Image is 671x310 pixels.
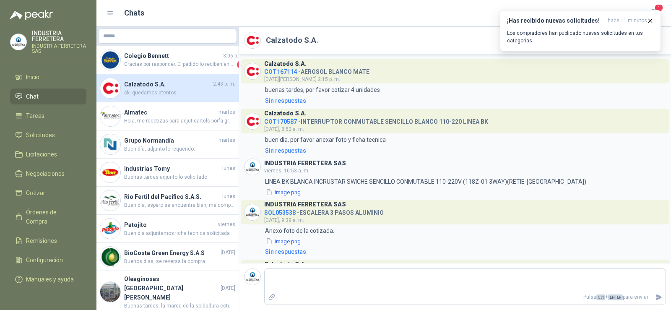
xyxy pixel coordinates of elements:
a: Chat [10,89,86,104]
span: [DATE], 9:39 a. m. [264,217,304,223]
img: Company Logo [100,219,120,239]
button: 1 [646,6,661,21]
p: Anexo foto de la cotizada. [265,226,334,235]
img: Company Logo [100,162,120,182]
span: Órdenes de Compra [26,208,78,226]
p: INDUSTRIA FERRETERA SAS [32,44,86,54]
a: Company LogoIndustrias TomylunesBuenas tardes adjunto lo solicitado [96,159,239,187]
span: Buen día, espero se encuentre bien, me comparte foto por favor de la referencia cotizada [124,201,235,209]
h4: Rio Fertil del Pacífico S.A.S. [124,192,221,201]
h3: INDUSTRIA FERRETERA SAS [264,161,346,166]
span: 1 [237,60,245,69]
span: Inicio [26,73,39,82]
h4: Colegio Bennett [124,51,221,60]
span: COT170587 [264,118,297,125]
span: Buenos días, se reversa la compra [124,258,235,266]
span: viernes [218,221,235,229]
h3: ¡Has recibido nuevas solicitudes! [507,17,604,24]
a: Sin respuestas [263,96,666,105]
h4: Industrias Tomy [124,164,221,173]
a: Company LogoBioCosta Green Energy S.A.S[DATE]Buenos días, se reversa la compra [96,243,239,271]
span: lunes [222,193,235,201]
span: COT167114 [264,68,297,75]
h4: - INTERRUPTOR CONMUTABLE SENCILLO BLANCO 110-220 LINEA BK [264,116,488,124]
h3: INDUSTRIA FERRETERA SAS [264,202,346,207]
img: Company Logo [244,32,260,48]
img: Company Logo [244,63,260,79]
h3: Calzatodo S.A. [264,262,307,267]
a: Sin respuestas [263,247,666,256]
img: Logo peakr [10,10,53,20]
a: Company LogoCalzatodo S.A.2:43 p. m.ok. quedamos atentos [96,74,239,102]
span: Tareas [26,111,44,120]
h3: Calzatodo S.A. [264,62,307,66]
a: Manuales y ayuda [10,271,86,287]
h4: Almatec [124,108,217,117]
p: buenas tardes, por favor cotizar 4 unidades [265,85,380,94]
p: LINEA BK BLANCA INCRUSTAR SWICHE SENCILLO CONMUTABLE 110-220V (118Z-01 3WAY)(RETIE-[GEOGRAPHIC_DA... [265,177,586,186]
label: Adjuntar archivos [265,290,279,305]
a: Licitaciones [10,146,86,162]
img: Company Logo [100,247,120,267]
span: ok. quedamos atentos [124,89,235,97]
a: Sin respuestas [263,146,666,155]
span: Cotizar [26,188,45,198]
a: Company LogoColegio Bennett3:06 p. m.Gracias por responder. El pedido lo reciben en la portería, ... [96,46,239,74]
span: viernes, 10:53 a. m. [264,168,309,174]
h4: - AEROSOL BLANCO MATE [264,66,369,74]
img: Company Logo [244,113,260,129]
img: Company Logo [100,50,120,70]
span: Manuales y ayuda [26,275,74,284]
span: [DATE] [221,249,235,257]
a: Órdenes de Compra [10,204,86,229]
a: Remisiones [10,233,86,249]
a: Inicio [10,69,86,85]
img: Company Logo [10,34,26,50]
img: Company Logo [244,159,260,175]
p: Los compradores han publicado nuevas solicitudes en tus categorías. [507,29,654,44]
span: Solicitudes [26,130,55,140]
h3: Calzatodo S.A. [264,111,307,116]
p: buen dia, por favor anexar foto y ficha tecnica [265,135,386,144]
h4: Patojito [124,220,216,229]
span: lunes [222,164,235,172]
span: SOL053538 [264,209,296,216]
button: Enviar [652,290,666,305]
a: Cotizar [10,185,86,201]
h4: - ESCALERA 3 PASOS ALUMINIO [264,207,384,215]
a: Tareas [10,108,86,124]
span: ENTER [608,294,623,300]
span: Buenas tardes adjunto lo solicitado [124,173,235,181]
a: Company LogoGrupo NormandíamartesBuen día, adjunto lo requerido. [96,130,239,159]
span: Hola, me recotizas para adjuticartelo porfa gracias [124,117,235,125]
div: Sin respuestas [265,96,306,105]
button: image.png [265,237,302,246]
h4: BioCosta Green Energy S.A.S [124,248,219,258]
h1: Chats [124,7,144,19]
h4: Oleaginosas [GEOGRAPHIC_DATA][PERSON_NAME] [124,274,219,302]
span: Ctrl [596,294,605,300]
a: Company LogoAlmatecmartesHola, me recotizas para adjuticartelo porfa gracias [96,102,239,130]
a: Negociaciones [10,166,86,182]
h4: Grupo Normandía [124,136,217,145]
span: [DATE], 8:52 a. m. [264,126,304,132]
span: martes [218,136,235,144]
img: Company Logo [100,106,120,126]
img: Company Logo [100,134,120,154]
span: Chat [26,92,39,101]
span: martes [218,108,235,116]
button: ¡Has recibido nuevas solicitudes!hace 11 minutos Los compradores han publicado nuevas solicitudes... [500,10,661,52]
a: Company LogoPatojitoviernesBuen dia adjuntamos ficha tecnica solicitada [96,215,239,243]
img: Company Logo [244,269,260,285]
span: Configuración [26,255,63,265]
img: Company Logo [100,190,120,211]
span: 1 [654,4,663,12]
span: Gracias por responder. El pedido lo reciben en la portería, allí lo pueden dejar a la hora que ll... [124,60,235,69]
span: 3:06 p. m. [223,52,245,60]
span: Licitaciones [26,150,57,159]
span: Buen día, adjunto lo requerido. [124,145,235,153]
img: Company Logo [100,78,120,98]
span: [DATE][PERSON_NAME] 2:15 p. m. [264,76,340,82]
h4: Calzatodo S.A. [124,80,211,89]
span: 2:43 p. m. [213,80,235,88]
